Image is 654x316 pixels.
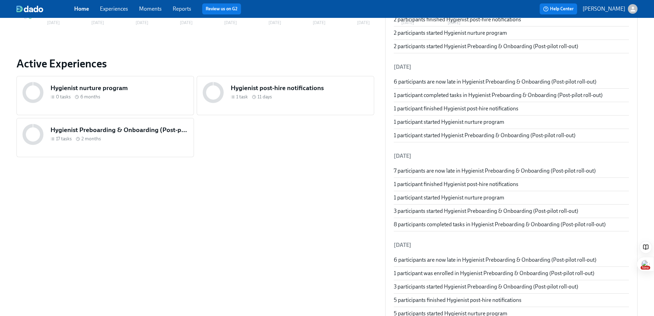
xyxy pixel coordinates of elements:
div: 1 participant finished Hygienist post-hire notifications [394,181,629,188]
div: 6 participants are now late in Hygienist Preboarding & Onboarding (Post-pilot roll-out) [394,78,629,86]
span: 11 days [257,94,272,100]
h5: Hygienist post-hire notifications [231,84,368,92]
span: 6 months [80,94,100,100]
a: Home [74,6,89,12]
div: 3 participants started Hygienist Preboarding & Onboarding (Post-pilot roll-out) [394,283,629,291]
tspan: [DATE] [313,20,325,25]
span: 0 tasks [56,94,71,100]
div: 1 participant completed tasks in Hygienist Preboarding & Onboarding (Post-pilot roll-out) [394,91,629,99]
a: Review us on G2 [206,6,238,12]
div: 1 participant was enrolled in Hygienist Preboarding & Onboarding (Post-pilot roll-out) [394,270,629,277]
a: Hygienist Preboarding & Onboarding (Post-pilot roll-out)17 tasks 2 months [16,118,194,157]
div: 1 participant started Hygienist Preboarding & Onboarding (Post-pilot roll-out) [394,132,629,139]
a: Moments [139,6,162,12]
tspan: [DATE] [268,20,281,25]
a: dado [16,6,74,12]
div: 2 participants finished Hygienist post-hire notifications [394,16,629,23]
div: 6 participants are now late in Hygienist Preboarding & Onboarding (Post-pilot roll-out) [394,256,629,264]
button: Help Center [540,3,577,14]
img: dado [16,6,43,12]
li: [DATE] [394,59,629,75]
p: [PERSON_NAME] [583,5,625,13]
a: Hygienist post-hire notifications1 task 11 days [197,76,374,115]
span: 1 task [236,94,248,100]
div: 8 participants completed tasks in Hygienist Preboarding & Onboarding (Post-pilot roll-out) [394,221,629,228]
a: Active Experiences [16,57,374,70]
h5: Hygienist nurture program [50,84,188,92]
span: 2 months [81,135,101,142]
button: [PERSON_NAME] [583,4,638,14]
div: 1 participant started Hygienist nurture program [394,118,629,126]
span: Help Center [543,6,574,12]
div: 1 participant finished Hygienist post-hire notifications [394,105,629,112]
tspan: [DATE] [180,20,193,25]
h5: Hygienist Preboarding & Onboarding (Post-pilot roll-out) [50,126,188,134]
a: Reports [173,6,191,12]
div: 3 participants started Hygienist Preboarding & Onboarding (Post-pilot roll-out) [394,207,629,215]
div: 2 participants started Hygienist Preboarding & Onboarding (Post-pilot roll-out) [394,43,629,50]
tspan: 0 [24,15,27,20]
tspan: [DATE] [224,20,237,25]
div: 7 participants are now late in Hygienist Preboarding & Onboarding (Post-pilot roll-out) [394,167,629,175]
tspan: [DATE] [91,20,104,25]
li: [DATE] [394,148,629,164]
button: Review us on G2 [202,3,241,14]
tspan: [DATE] [357,20,370,25]
div: 5 participants finished Hygienist post-hire notifications [394,296,629,304]
li: [DATE] [394,237,629,253]
span: 17 tasks [56,135,72,142]
a: Experiences [100,6,128,12]
tspan: [DATE] [136,20,148,25]
tspan: [DATE] [47,20,60,25]
div: 2 participants started Hygienist nurture program [394,29,629,37]
a: Hygienist nurture program0 tasks 6 months [16,76,194,115]
div: 1 participant started Hygienist nurture program [394,194,629,201]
